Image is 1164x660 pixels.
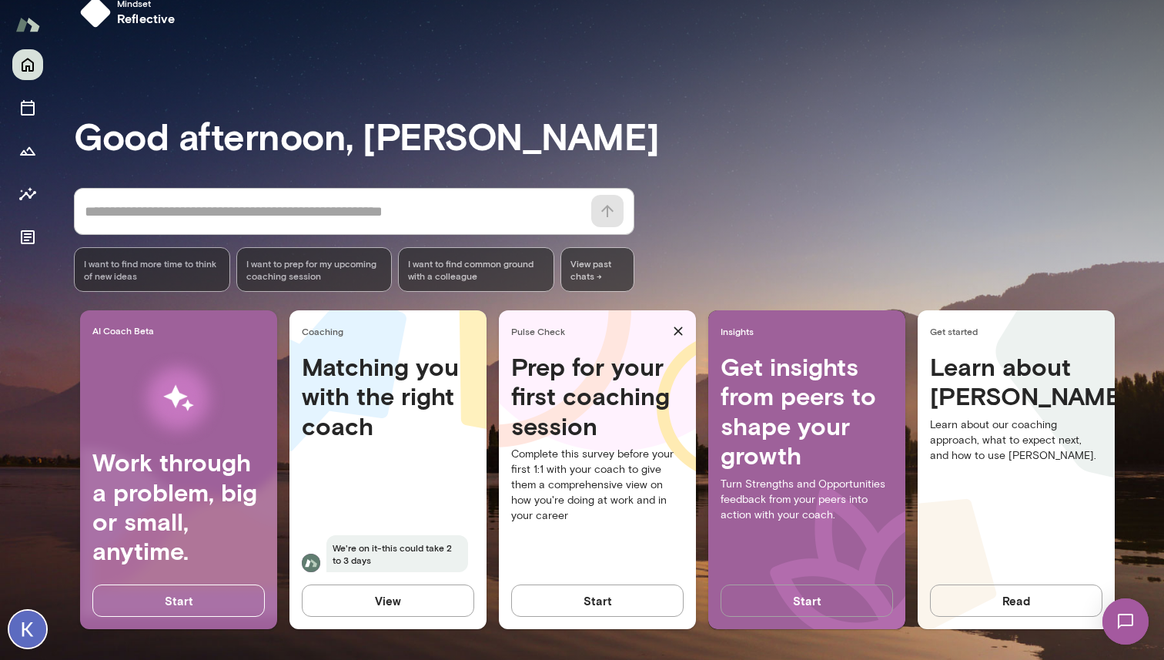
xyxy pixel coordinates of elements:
div: I want to find more time to think of new ideas [74,247,230,292]
span: I want to prep for my upcoming coaching session [246,257,383,282]
p: Learn about our coaching approach, what to expect next, and how to use [PERSON_NAME]. [930,417,1102,464]
div: I want to find common ground with a colleague [398,247,554,292]
span: Get started [930,325,1109,337]
button: Read [930,585,1102,617]
button: Insights [12,179,43,209]
button: View [302,585,474,617]
span: Pulse Check [511,325,667,337]
p: Turn Strengths and Opportunities feedback from your peers into action with your coach. [721,477,893,523]
button: Sessions [12,92,43,123]
h4: Learn about [PERSON_NAME] [930,352,1102,411]
button: Home [12,49,43,80]
span: View past chats -> [560,247,634,292]
p: Complete this survey before your first 1:1 with your coach to give them a comprehensive view on h... [511,447,684,524]
h4: Work through a problem, big or small, anytime. [92,447,265,566]
h3: Good afternoon, [PERSON_NAME] [74,114,1164,157]
h4: Get insights from peers to shape your growth [721,352,893,471]
span: AI Coach Beta [92,324,271,337]
span: Insights [721,325,899,337]
span: Coaching [302,325,480,337]
span: I want to find more time to think of new ideas [84,257,220,282]
img: AI Workflows [110,350,247,447]
span: I want to find common ground with a colleague [408,257,544,282]
button: Start [721,585,893,617]
button: Growth Plan [12,136,43,166]
span: We're on it-this could take 2 to 3 days [326,535,468,572]
div: I want to prep for my upcoming coaching session [236,247,393,292]
button: Start [92,585,265,617]
button: Documents [12,222,43,253]
button: Start [511,585,684,617]
h4: Matching you with the right coach [302,352,474,441]
img: Kevin Rippon [9,611,46,648]
img: Mento [15,10,40,39]
h4: Prep for your first coaching session [511,352,684,441]
h6: reflective [117,9,176,28]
